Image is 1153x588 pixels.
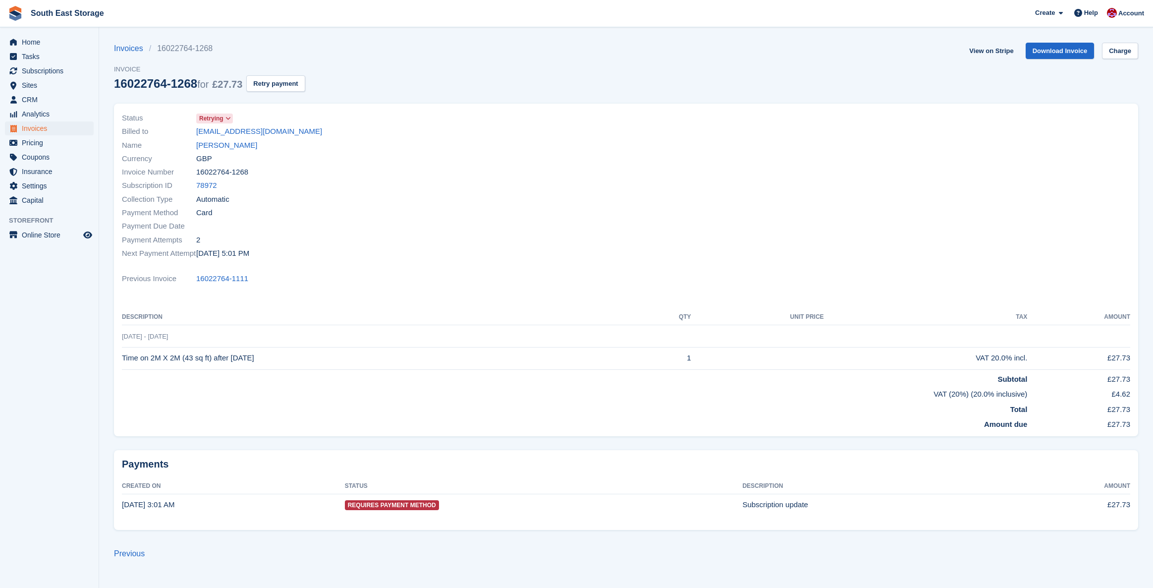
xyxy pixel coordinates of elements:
a: menu [5,165,94,178]
span: Sites [22,78,81,92]
a: Preview store [82,229,94,241]
span: Create [1035,8,1055,18]
a: menu [5,150,94,164]
img: Roger Norris [1107,8,1117,18]
span: Capital [22,193,81,207]
a: South East Storage [27,5,108,21]
a: menu [5,136,94,150]
span: Automatic [196,194,229,205]
img: stora-icon-8386f47178a22dfd0bd8f6a31ec36ba5ce8667c1dd55bd0f319d3a0aa187defe.svg [8,6,23,21]
th: Amount [1027,309,1130,325]
a: [EMAIL_ADDRESS][DOMAIN_NAME] [196,126,322,137]
span: Help [1084,8,1098,18]
th: Created On [122,478,345,494]
td: 1 [643,347,691,369]
td: Subscription update [742,494,1020,516]
span: Online Store [22,228,81,242]
th: QTY [643,309,691,325]
a: menu [5,193,94,207]
a: menu [5,107,94,121]
th: Amount [1020,478,1130,494]
span: CRM [22,93,81,107]
a: [PERSON_NAME] [196,140,257,151]
strong: Subtotal [997,375,1027,383]
td: £27.73 [1027,415,1130,430]
time: 2025-09-30 16:01:54 UTC [196,248,249,259]
a: Download Invoice [1026,43,1095,59]
span: Payment Method [122,207,196,219]
a: View on Stripe [965,43,1017,59]
a: menu [5,121,94,135]
span: Storefront [9,216,99,226]
td: £27.73 [1027,400,1130,415]
span: Subscriptions [22,64,81,78]
td: £4.62 [1027,385,1130,400]
span: Home [22,35,81,49]
th: Tax [824,309,1028,325]
time: 2025-09-28 02:01:51 UTC [122,500,174,509]
a: menu [5,64,94,78]
span: Retrying [199,114,223,123]
span: Currency [122,153,196,165]
span: Previous Invoice [122,273,196,285]
td: Time on 2M X 2M (43 sq ft) after [DATE] [122,347,643,369]
button: Retry payment [246,75,305,92]
span: Next Payment Attempt [122,248,196,259]
span: Subscription ID [122,180,196,191]
a: menu [5,228,94,242]
span: £27.73 [212,79,242,90]
td: £27.73 [1020,494,1130,516]
span: Name [122,140,196,151]
span: Payment Attempts [122,235,196,246]
span: Coupons [22,150,81,164]
span: Pricing [22,136,81,150]
span: Settings [22,179,81,193]
span: Account [1118,8,1144,18]
span: 16022764-1268 [196,167,248,178]
span: Status [122,113,196,124]
span: Invoices [22,121,81,135]
td: VAT (20%) (20.0% inclusive) [122,385,1027,400]
span: 2 [196,235,200,246]
span: Insurance [22,165,81,178]
td: £27.73 [1027,347,1130,369]
a: menu [5,179,94,193]
a: menu [5,35,94,49]
a: Invoices [114,43,149,55]
a: 78972 [196,180,217,191]
span: Collection Type [122,194,196,205]
a: Charge [1102,43,1138,59]
span: GBP [196,153,212,165]
div: VAT 20.0% incl. [824,353,1028,364]
th: Description [122,309,643,325]
strong: Total [1010,405,1028,413]
th: Description [742,478,1020,494]
span: Payment Due Date [122,221,196,232]
span: Invoice [114,64,305,74]
td: £27.73 [1027,369,1130,385]
h2: Payments [122,458,1130,470]
a: 16022764-1111 [196,273,248,285]
div: 16022764-1268 [114,77,242,90]
a: menu [5,93,94,107]
span: Card [196,207,213,219]
span: for [197,79,209,90]
span: Analytics [22,107,81,121]
span: Invoice Number [122,167,196,178]
span: Tasks [22,50,81,63]
span: Requires Payment Method [345,500,439,510]
a: Retrying [196,113,233,124]
a: menu [5,78,94,92]
th: Status [345,478,743,494]
strong: Amount due [984,420,1028,428]
a: Previous [114,549,145,558]
a: menu [5,50,94,63]
span: Billed to [122,126,196,137]
th: Unit Price [691,309,824,325]
nav: breadcrumbs [114,43,305,55]
span: [DATE] - [DATE] [122,333,168,340]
